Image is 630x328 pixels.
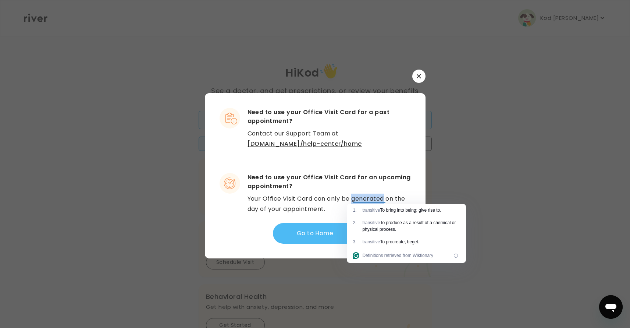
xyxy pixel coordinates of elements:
iframe: Button to launch messaging window [599,295,623,319]
p: Your Office Visit Card can only be generated on the day of your appointment. [248,194,411,214]
button: Go to Home [273,223,357,244]
h3: Need to use your Office Visit Card for a past appointment? [248,108,411,126]
p: Contact our Support Team at [248,128,411,149]
h3: Need to use your Office Visit Card for an upcoming appointment? [248,173,411,191]
a: [DOMAIN_NAME]/help-center/home [248,140,362,148]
